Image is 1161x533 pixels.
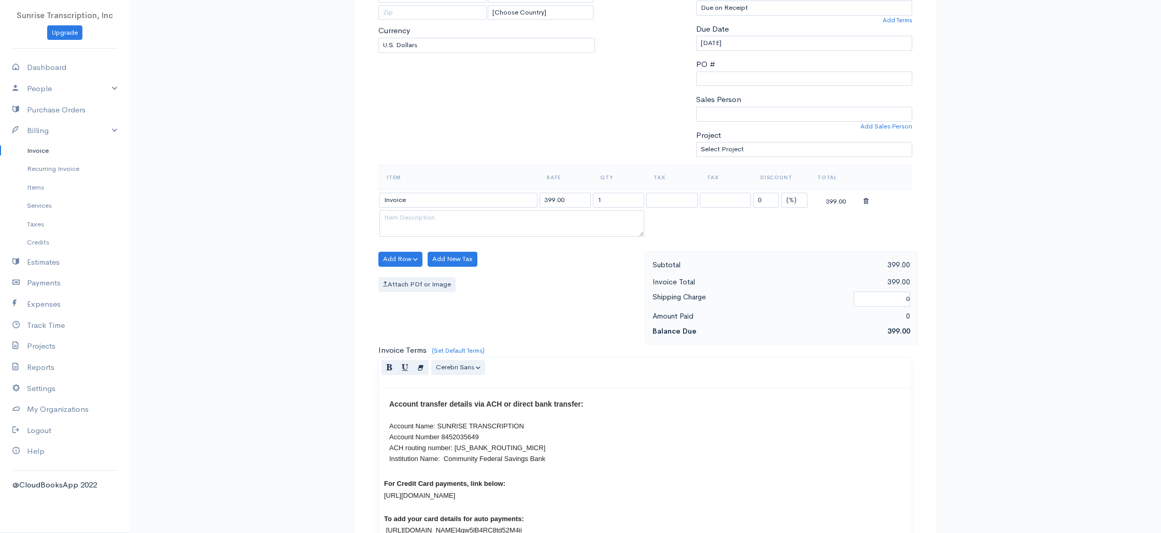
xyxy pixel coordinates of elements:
label: Project [696,129,721,141]
button: Underline (⌘+U) [397,360,413,375]
div: @CloudBooksApp 2022 [12,479,117,491]
label: Due Date [696,23,729,35]
a: (Set Default Terms) [432,347,485,355]
th: Tax [699,165,752,190]
font: [URL][DOMAIN_NAME] [384,492,455,499]
div: 399.00 [782,276,916,289]
span: Account Number 8452035649 [389,433,479,441]
span: 399.00 [887,326,910,336]
button: Remove Font Style (⌘+\) [413,360,429,375]
div: Amount Paid [647,310,782,323]
span: Account Name: SUNRISE TRANSCRIPTION [389,422,524,430]
a: Add Terms [883,16,912,25]
label: Currency [378,25,410,37]
input: dd-mm-yyyy [696,36,913,51]
span: Cerebri Sans [436,363,474,371]
th: Qty [592,165,645,190]
th: Total [809,165,862,190]
th: Tax [645,165,699,190]
input: Item Name [379,193,537,208]
button: Font Family [431,360,485,375]
div: 0 [782,310,916,323]
b: Account transfer details via ACH or direct bank transfer: [389,400,583,408]
div: Invoice Total [647,276,782,289]
button: Add New Tax [428,252,477,267]
th: Rate [539,165,592,190]
label: Sales Person [696,94,741,106]
th: Discount [752,165,809,190]
span: Institution Name: Community Federal Savings Bank [389,455,545,463]
button: Bold (⌘+B) [381,360,398,375]
strong: Balance Due [653,326,697,336]
span: ACH routing number: [US_BANK_ROUTING_MICR] [389,444,545,452]
th: Item [378,165,539,190]
label: PO # [696,59,715,70]
a: Upgrade [47,25,82,40]
a: Add Sales Person [860,122,912,131]
div: Subtotal [647,258,782,271]
label: Invoice Terms [378,344,427,356]
button: Add Row [378,252,422,267]
b: For Credit Card payments, link below: [384,480,505,487]
span: Sunrise Transcription, Inc [17,10,113,20]
label: Attach PDf or Image [378,277,456,292]
div: Shipping Charge [647,291,848,308]
div: 399.00 [782,258,916,271]
b: To add your card details for auto payments: [384,515,524,523]
input: Zip [378,5,487,20]
div: 399.00 [810,194,861,207]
